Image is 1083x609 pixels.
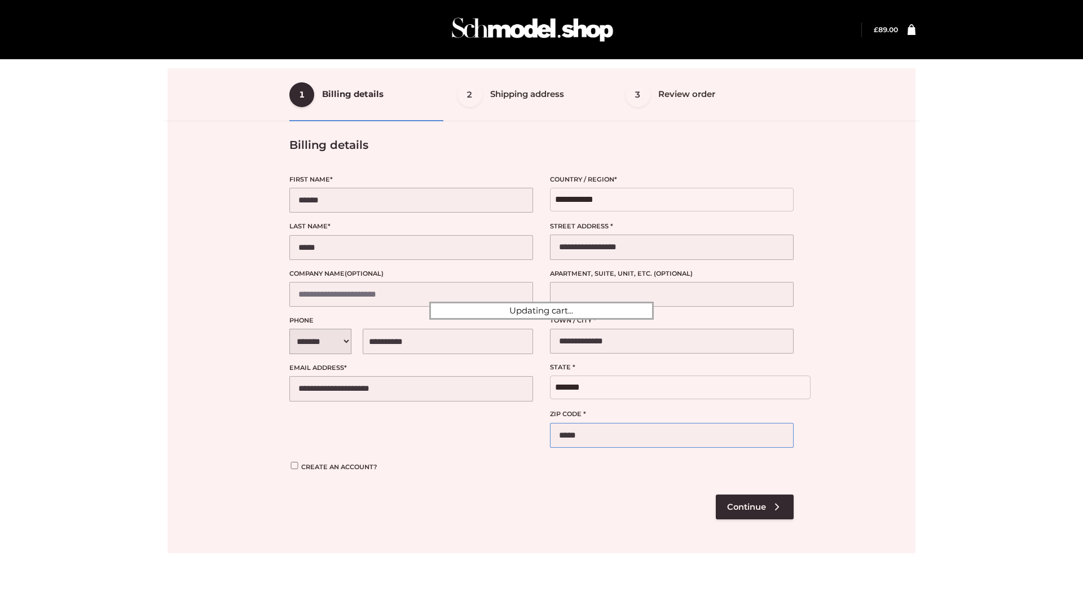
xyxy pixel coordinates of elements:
img: Schmodel Admin 964 [448,7,617,52]
span: £ [874,25,878,34]
div: Updating cart... [429,302,654,320]
bdi: 89.00 [874,25,898,34]
a: £89.00 [874,25,898,34]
